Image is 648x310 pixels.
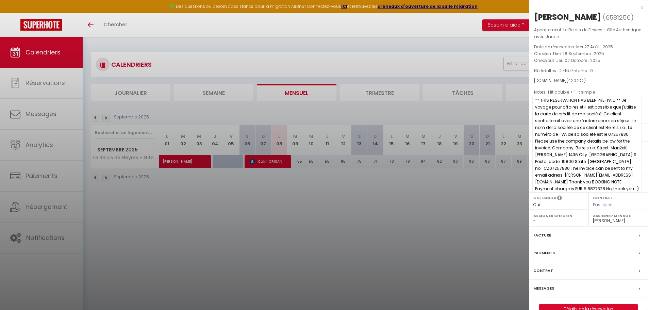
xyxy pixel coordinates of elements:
div: [PERSON_NAME] [534,12,601,22]
label: Facture [533,232,551,239]
span: Pas signé [593,202,613,208]
span: Jeu 02 Octobre . 2025 [556,58,600,63]
span: ( € ) [566,78,586,83]
label: Assigner Checkin [533,212,584,219]
label: Contrat [593,195,613,199]
p: Date de réservation : [534,44,643,50]
span: ** THIS RESERVATION HAS BEEN PRE-PAID ** Je voyage pour affaires et il est possible que j'utilise... [532,97,642,193]
p: Notes : [534,89,643,96]
p: Checkout : [534,57,643,64]
button: Ouvrir le widget de chat LiveChat [5,3,26,23]
p: Appartement : [534,27,643,40]
div: x [529,3,643,12]
p: Commentaires : [534,96,643,102]
label: Contrat [533,267,553,274]
span: Nb Enfants : 0 [565,68,593,74]
span: ( ) [603,13,634,22]
span: Dim 28 Septembre . 2025 [553,51,604,56]
label: Paiements [533,249,555,257]
span: 6581256 [605,13,631,22]
div: [DOMAIN_NAME] [534,78,643,84]
i: Sélectionner OUI si vous souhaiter envoyer les séquences de messages post-checkout [557,195,562,202]
label: Assigner Menage [593,212,644,219]
span: Le Relais de Fleyres - Gîte Authentique avec Jardin [534,27,641,39]
span: 1 lit double + 1 lit simple [548,89,595,95]
label: Messages [533,285,554,292]
label: A relancer [533,195,556,201]
p: Checkin : [534,50,643,57]
span: Mer 27 Août . 2025 [576,44,613,50]
span: 420.2 [568,78,580,83]
span: Nb Adultes : 2 - [534,68,593,74]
